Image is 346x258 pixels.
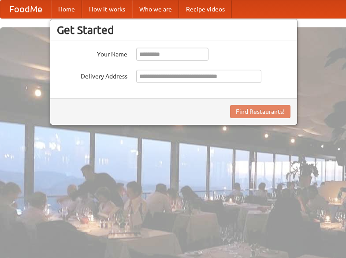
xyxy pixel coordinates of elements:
[82,0,132,18] a: How it works
[179,0,232,18] a: Recipe videos
[57,48,127,59] label: Your Name
[51,0,82,18] a: Home
[57,23,290,37] h3: Get Started
[132,0,179,18] a: Who we are
[57,70,127,81] label: Delivery Address
[230,105,290,118] button: Find Restaurants!
[0,0,51,18] a: FoodMe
